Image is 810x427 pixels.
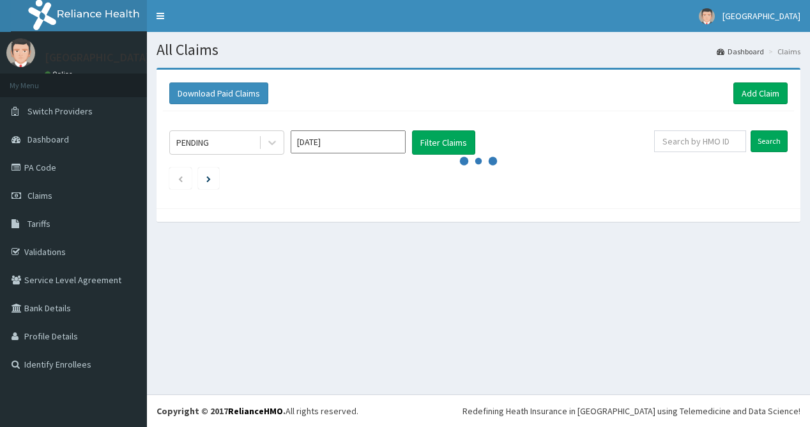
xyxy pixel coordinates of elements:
[169,82,268,104] button: Download Paid Claims
[751,130,788,152] input: Search
[462,405,800,417] div: Redefining Heath Insurance in [GEOGRAPHIC_DATA] using Telemedicine and Data Science!
[291,130,406,153] input: Select Month and Year
[45,70,75,79] a: Online
[176,136,209,149] div: PENDING
[27,105,93,117] span: Switch Providers
[699,8,715,24] img: User Image
[412,130,475,155] button: Filter Claims
[45,52,150,63] p: [GEOGRAPHIC_DATA]
[157,405,286,417] strong: Copyright © 2017 .
[27,218,50,229] span: Tariffs
[27,134,69,145] span: Dashboard
[459,142,498,180] svg: audio-loading
[6,38,35,67] img: User Image
[654,130,746,152] input: Search by HMO ID
[228,405,283,417] a: RelianceHMO
[717,46,764,57] a: Dashboard
[157,42,800,58] h1: All Claims
[178,173,183,184] a: Previous page
[765,46,800,57] li: Claims
[733,82,788,104] a: Add Claim
[722,10,800,22] span: [GEOGRAPHIC_DATA]
[27,190,52,201] span: Claims
[206,173,211,184] a: Next page
[147,394,810,427] footer: All rights reserved.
